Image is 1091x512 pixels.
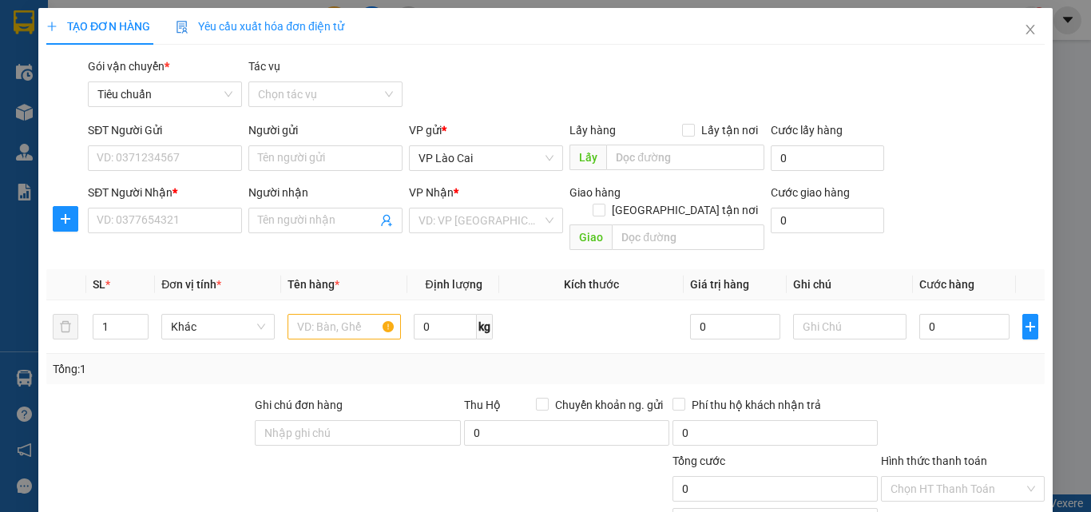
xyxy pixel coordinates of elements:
[919,278,974,291] span: Cước hàng
[255,420,460,446] input: Ghi chú đơn hàng
[88,121,242,139] div: SĐT Người Gửi
[425,278,482,291] span: Định lượng
[463,399,500,411] span: Thu Hộ
[612,224,764,250] input: Dọc đường
[685,396,827,414] span: Phí thu hộ khách nhận trả
[549,396,669,414] span: Chuyển khoản ng. gửi
[1008,8,1053,53] button: Close
[46,21,58,32] span: plus
[770,208,884,233] input: Cước giao hàng
[1022,314,1038,339] button: plus
[569,186,621,199] span: Giao hàng
[694,121,764,139] span: Lấy tận nơi
[53,360,423,378] div: Tổng: 1
[1024,23,1037,36] span: close
[17,8,150,42] strong: Công ty TNHH Phúc Xuyên
[34,75,160,103] strong: 0888 827 827 - 0848 827 827
[419,146,553,170] span: VP Lào Cai
[176,20,344,33] span: Yêu cầu xuất hóa đơn điện tử
[770,145,884,171] input: Cước lấy hàng
[770,186,849,199] label: Cước giao hàng
[477,314,493,339] span: kg
[770,124,842,137] label: Cước lấy hàng
[88,60,169,73] span: Gói vận chuyển
[569,124,616,137] span: Lấy hàng
[14,107,153,149] span: Gửi hàng Hạ Long: Hotline:
[288,314,401,339] input: VD: Bàn, Ghế
[53,206,78,232] button: plus
[793,314,907,339] input: Ghi Chú
[171,315,265,339] span: Khác
[93,278,105,291] span: SL
[7,46,161,103] span: Gửi hàng [GEOGRAPHIC_DATA]: Hotline:
[46,20,150,33] span: TẠO ĐƠN HÀNG
[672,454,725,467] span: Tổng cước
[606,145,764,170] input: Dọc đường
[689,278,748,291] span: Giá trị hàng
[409,121,563,139] div: VP gửi
[248,60,280,73] label: Tác vụ
[564,278,619,291] span: Kích thước
[8,61,161,89] strong: 024 3236 3236 -
[161,278,221,291] span: Đơn vị tính
[54,212,77,225] span: plus
[248,121,403,139] div: Người gửi
[380,214,393,227] span: user-add
[605,201,764,219] span: [GEOGRAPHIC_DATA] tận nơi
[255,399,343,411] label: Ghi chú đơn hàng
[176,21,188,34] img: icon
[787,269,913,300] th: Ghi chú
[1023,320,1037,333] span: plus
[569,224,612,250] span: Giao
[409,186,454,199] span: VP Nhận
[881,454,987,467] label: Hình thức thanh toán
[689,314,780,339] input: 0
[97,82,232,106] span: Tiêu chuẩn
[569,145,606,170] span: Lấy
[53,314,78,339] button: delete
[288,278,339,291] span: Tên hàng
[88,184,242,201] div: SĐT Người Nhận
[248,184,403,201] div: Người nhận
